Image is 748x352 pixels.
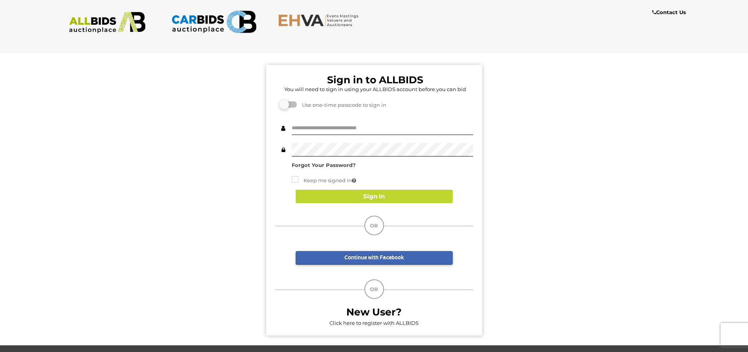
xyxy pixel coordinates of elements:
[292,176,356,185] label: Keep me signed in
[292,162,356,168] a: Forgot Your Password?
[327,74,423,86] b: Sign in to ALLBIDS
[296,190,453,203] button: Sign In
[652,9,686,15] b: Contact Us
[364,279,384,299] div: OR
[171,8,256,36] img: CARBIDS.com.au
[329,320,419,326] a: Click here to register with ALLBIDS
[278,14,363,27] img: EHVA.com.au
[296,251,453,265] a: Continue with Facebook
[652,8,688,17] a: Contact Us
[277,86,473,92] h5: You will need to sign in using your ALLBIDS account before you can bid
[65,12,150,33] img: ALLBIDS.com.au
[346,306,402,318] b: New User?
[298,102,386,108] span: Use one-time passcode to sign in
[364,216,384,235] div: OR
